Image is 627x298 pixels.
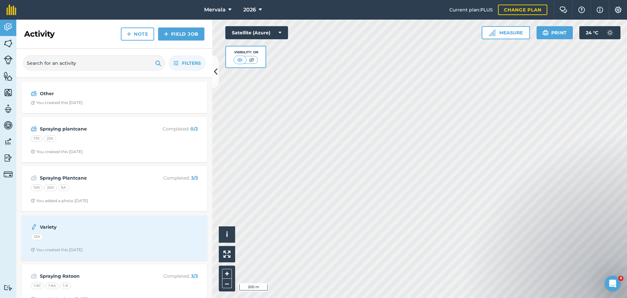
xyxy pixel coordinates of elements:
img: A cog icon [614,7,622,13]
span: Filters [182,60,201,67]
img: svg+xml;base64,PD94bWwgdmVyc2lvbj0iMS4wIiBlbmNvZGluZz0idXRmLTgiPz4KPCEtLSBHZW5lcmF0b3I6IEFkb2JlIE... [31,223,37,231]
a: Variety23AClock with arrow pointing clockwiseYou created this [DATE] [25,219,203,256]
div: 1-6A [45,283,59,289]
img: svg+xml;base64,PHN2ZyB4bWxucz0iaHR0cDovL3d3dy53My5vcmcvMjAwMC9zdmciIHdpZHRoPSIxNCIgaGVpZ2h0PSIyNC... [164,30,169,38]
strong: Variety [40,223,143,231]
img: svg+xml;base64,PHN2ZyB4bWxucz0iaHR0cDovL3d3dy53My5vcmcvMjAwMC9zdmciIHdpZHRoPSIxNyIgaGVpZ2h0PSIxNy... [597,6,603,14]
button: Filters [169,55,206,71]
div: 6A [58,184,69,191]
img: svg+xml;base64,PD94bWwgdmVyc2lvbj0iMS4wIiBlbmNvZGluZz0idXRmLTgiPz4KPCEtLSBHZW5lcmF0b3I6IEFkb2JlIE... [4,170,13,179]
span: 4 [618,276,623,281]
a: Change plan [498,5,547,15]
p: Completed : [146,272,198,280]
a: OtherClock with arrow pointing clockwiseYou created this [DATE] [25,86,203,109]
div: 17A [31,135,42,142]
input: Search for an activity [23,55,165,71]
a: Field Job [158,27,204,41]
div: You created this [DATE] [31,149,83,154]
img: Clock with arrow pointing clockwise [31,101,35,105]
strong: Spraying Plantcane [40,174,143,182]
strong: 3 / 3 [191,273,198,279]
img: svg+xml;base64,PD94bWwgdmVyc2lvbj0iMS4wIiBlbmNvZGluZz0idXRmLTgiPz4KPCEtLSBHZW5lcmF0b3I6IEFkb2JlIE... [31,125,37,133]
img: Clock with arrow pointing clockwise [31,199,35,203]
img: svg+xml;base64,PD94bWwgdmVyc2lvbj0iMS4wIiBlbmNvZGluZz0idXRmLTgiPz4KPCEtLSBHZW5lcmF0b3I6IEFkb2JlIE... [31,174,37,182]
button: Satellite (Azure) [225,26,288,39]
strong: 0 / 2 [190,126,198,132]
img: Clock with arrow pointing clockwise [31,248,35,252]
img: svg+xml;base64,PHN2ZyB4bWxucz0iaHR0cDovL3d3dy53My5vcmcvMjAwMC9zdmciIHdpZHRoPSIxOSIgaGVpZ2h0PSIyNC... [155,59,161,67]
div: 1-6C [31,283,44,289]
img: Four arrows, one pointing top left, one top right, one bottom right and the last bottom left [223,251,231,258]
div: You created this [DATE] [31,247,83,253]
img: svg+xml;base64,PD94bWwgdmVyc2lvbj0iMS4wIiBlbmNvZGluZz0idXRmLTgiPz4KPCEtLSBHZW5lcmF0b3I6IEFkb2JlIE... [31,90,37,97]
div: Visibility: On [233,50,258,55]
img: svg+xml;base64,PD94bWwgdmVyc2lvbj0iMS4wIiBlbmNvZGluZz0idXRmLTgiPz4KPCEtLSBHZW5lcmF0b3I6IEFkb2JlIE... [4,137,13,147]
div: You added a photo [DATE] [31,198,88,203]
span: 2026 [243,6,256,14]
img: A question mark icon [578,7,586,13]
span: Current plan : PLUS [449,6,493,13]
img: svg+xml;base64,PHN2ZyB4bWxucz0iaHR0cDovL3d3dy53My5vcmcvMjAwMC9zdmciIHdpZHRoPSI1MCIgaGVpZ2h0PSI0MC... [236,57,244,63]
img: svg+xml;base64,PHN2ZyB4bWxucz0iaHR0cDovL3d3dy53My5vcmcvMjAwMC9zdmciIHdpZHRoPSI1NiIgaGVpZ2h0PSI2MC... [4,71,13,81]
a: Spraying PlantcaneCompleted: 3/310A20A6AClock with arrow pointing clockwiseYou added a photo [DATE] [25,170,203,207]
iframe: Intercom live chat [605,276,620,291]
img: svg+xml;base64,PD94bWwgdmVyc2lvbj0iMS4wIiBlbmNvZGluZz0idXRmLTgiPz4KPCEtLSBHZW5lcmF0b3I6IEFkb2JlIE... [4,104,13,114]
strong: 3 / 3 [191,175,198,181]
button: + [222,269,232,279]
button: – [222,279,232,288]
img: svg+xml;base64,PHN2ZyB4bWxucz0iaHR0cDovL3d3dy53My5vcmcvMjAwMC9zdmciIHdpZHRoPSI1MCIgaGVpZ2h0PSI0MC... [248,57,256,63]
strong: Other [40,90,143,97]
span: Mervala [204,6,226,14]
div: 10A [31,184,43,191]
img: Clock with arrow pointing clockwise [31,149,35,154]
div: 23A [44,135,56,142]
button: Print [537,26,573,39]
img: svg+xml;base64,PD94bWwgdmVyc2lvbj0iMS4wIiBlbmNvZGluZz0idXRmLTgiPz4KPCEtLSBHZW5lcmF0b3I6IEFkb2JlIE... [4,153,13,163]
img: svg+xml;base64,PHN2ZyB4bWxucz0iaHR0cDovL3d3dy53My5vcmcvMjAwMC9zdmciIHdpZHRoPSI1NiIgaGVpZ2h0PSI2MC... [4,88,13,97]
img: svg+xml;base64,PD94bWwgdmVyc2lvbj0iMS4wIiBlbmNvZGluZz0idXRmLTgiPz4KPCEtLSBHZW5lcmF0b3I6IEFkb2JlIE... [603,26,617,39]
img: svg+xml;base64,PHN2ZyB4bWxucz0iaHR0cDovL3d3dy53My5vcmcvMjAwMC9zdmciIHdpZHRoPSIxNCIgaGVpZ2h0PSIyNC... [127,30,131,38]
img: svg+xml;base64,PD94bWwgdmVyc2lvbj0iMS4wIiBlbmNvZGluZz0idXRmLTgiPz4KPCEtLSBHZW5lcmF0b3I6IEFkb2JlIE... [31,272,37,280]
span: i [226,230,228,238]
p: Completed : [146,125,198,132]
div: 23A [31,234,43,240]
div: 20A [44,184,57,191]
img: svg+xml;base64,PD94bWwgdmVyc2lvbj0iMS4wIiBlbmNvZGluZz0idXRmLTgiPz4KPCEtLSBHZW5lcmF0b3I6IEFkb2JlIE... [4,55,13,64]
a: Note [121,27,154,41]
span: 24 ° C [586,26,598,39]
img: fieldmargin Logo [7,5,16,15]
img: svg+xml;base64,PHN2ZyB4bWxucz0iaHR0cDovL3d3dy53My5vcmcvMjAwMC9zdmciIHdpZHRoPSI1NiIgaGVpZ2h0PSI2MC... [4,39,13,48]
img: svg+xml;base64,PD94bWwgdmVyc2lvbj0iMS4wIiBlbmNvZGluZz0idXRmLTgiPz4KPCEtLSBHZW5lcmF0b3I6IEFkb2JlIE... [4,120,13,130]
div: You created this [DATE] [31,100,83,105]
strong: Spraying plantcane [40,125,143,132]
img: Ruler icon [489,29,495,36]
img: svg+xml;base64,PD94bWwgdmVyc2lvbj0iMS4wIiBlbmNvZGluZz0idXRmLTgiPz4KPCEtLSBHZW5lcmF0b3I6IEFkb2JlIE... [4,22,13,32]
img: svg+xml;base64,PHN2ZyB4bWxucz0iaHR0cDovL3d3dy53My5vcmcvMjAwMC9zdmciIHdpZHRoPSIxOSIgaGVpZ2h0PSIyNC... [542,29,549,37]
a: Spraying plantcaneCompleted: 0/217A23AClock with arrow pointing clockwiseYou created this [DATE] [25,121,203,158]
img: Two speech bubbles overlapping with the left bubble in the forefront [559,7,567,13]
button: i [219,226,235,243]
p: Completed : [146,174,198,182]
button: 24 °C [579,26,620,39]
img: svg+xml;base64,PD94bWwgdmVyc2lvbj0iMS4wIiBlbmNvZGluZz0idXRmLTgiPz4KPCEtLSBHZW5lcmF0b3I6IEFkb2JlIE... [4,285,13,291]
button: Measure [482,26,530,39]
h2: Activity [24,29,55,39]
div: 1-9 [60,283,71,289]
strong: Spraying Ratoon [40,272,143,280]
